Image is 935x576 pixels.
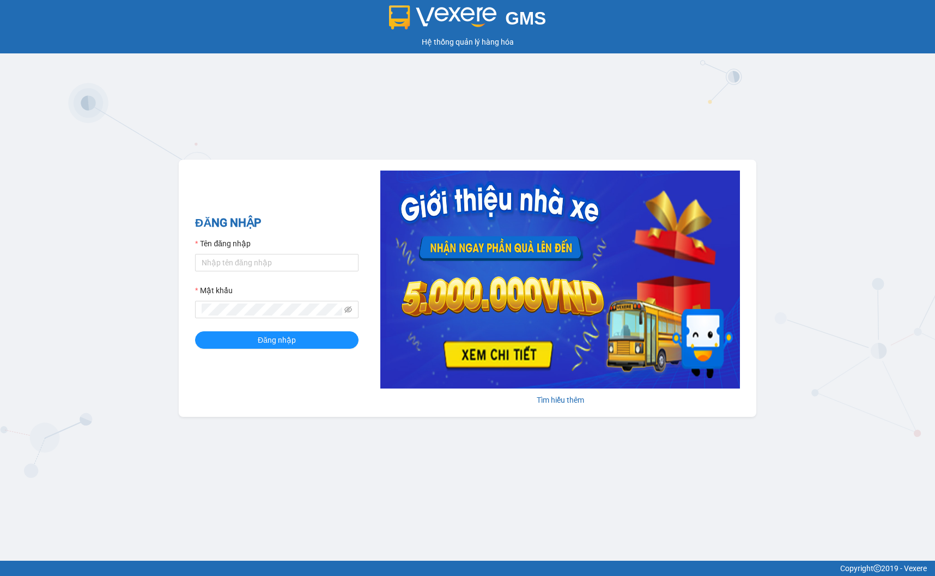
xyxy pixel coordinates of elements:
[505,8,546,28] span: GMS
[195,254,359,271] input: Tên đăng nhập
[380,171,740,389] img: banner-0
[195,284,233,296] label: Mật khẩu
[389,5,497,29] img: logo 2
[195,331,359,349] button: Đăng nhập
[202,304,342,316] input: Mật khẩu
[344,306,352,313] span: eye-invisible
[8,562,927,574] div: Copyright 2019 - Vexere
[258,334,296,346] span: Đăng nhập
[195,238,251,250] label: Tên đăng nhập
[380,394,740,406] div: Tìm hiểu thêm
[3,36,932,48] div: Hệ thống quản lý hàng hóa
[873,565,881,572] span: copyright
[195,214,359,232] h2: ĐĂNG NHẬP
[389,16,547,25] a: GMS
